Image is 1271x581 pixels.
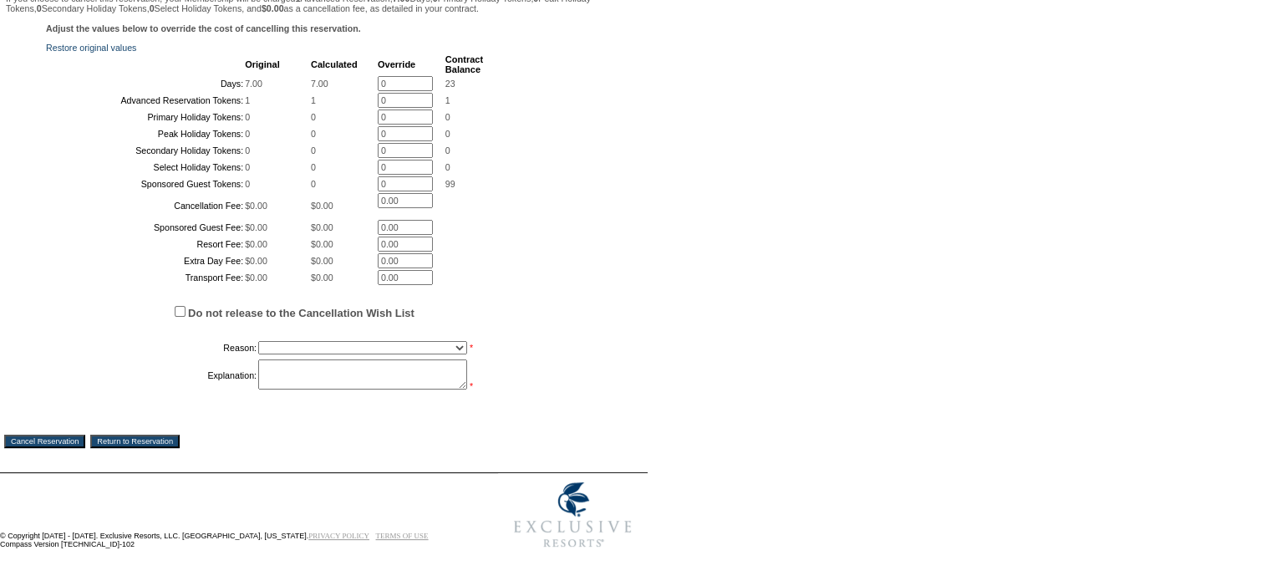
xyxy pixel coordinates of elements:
[311,179,316,189] span: 0
[48,359,257,391] td: Explanation:
[48,110,243,125] td: Primary Holiday Tokens:
[308,532,369,540] a: PRIVACY POLICY
[48,176,243,191] td: Sponsored Guest Tokens:
[262,3,284,13] b: $0.00
[48,253,243,268] td: Extra Day Fee:
[245,239,267,249] span: $0.00
[311,162,316,172] span: 0
[245,59,280,69] b: Original
[445,95,450,105] span: 1
[48,76,243,91] td: Days:
[37,3,42,13] b: 0
[245,222,267,232] span: $0.00
[311,59,358,69] b: Calculated
[445,54,483,74] b: Contract Balance
[245,95,250,105] span: 1
[245,162,250,172] span: 0
[445,179,455,189] span: 99
[245,201,267,211] span: $0.00
[445,145,450,155] span: 0
[311,222,333,232] span: $0.00
[245,129,250,139] span: 0
[311,129,316,139] span: 0
[48,143,243,158] td: Secondary Holiday Tokens:
[311,145,316,155] span: 0
[311,239,333,249] span: $0.00
[378,59,415,69] b: Override
[245,145,250,155] span: 0
[48,93,243,108] td: Advanced Reservation Tokens:
[4,435,85,448] input: Cancel Reservation
[311,273,333,283] span: $0.00
[245,256,267,266] span: $0.00
[48,160,243,175] td: Select Holiday Tokens:
[311,95,316,105] span: 1
[46,43,136,53] a: Restore original values
[48,237,243,252] td: Resort Fee:
[311,256,333,266] span: $0.00
[48,193,243,218] td: Cancellation Fee:
[498,473,648,557] img: Exclusive Resorts
[48,220,243,235] td: Sponsored Guest Fee:
[48,126,243,141] td: Peak Holiday Tokens:
[188,307,414,319] label: Do not release to the Cancellation Wish List
[445,129,450,139] span: 0
[245,79,262,89] span: 7.00
[245,273,267,283] span: $0.00
[445,79,455,89] span: 23
[445,162,450,172] span: 0
[445,112,450,122] span: 0
[48,338,257,358] td: Reason:
[311,201,333,211] span: $0.00
[90,435,180,448] input: Return to Reservation
[150,3,155,13] b: 0
[311,79,328,89] span: 7.00
[46,23,361,33] b: Adjust the values below to override the cost of cancelling this reservation.
[245,179,250,189] span: 0
[376,532,429,540] a: TERMS OF USE
[311,112,316,122] span: 0
[48,270,243,285] td: Transport Fee:
[245,112,250,122] span: 0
